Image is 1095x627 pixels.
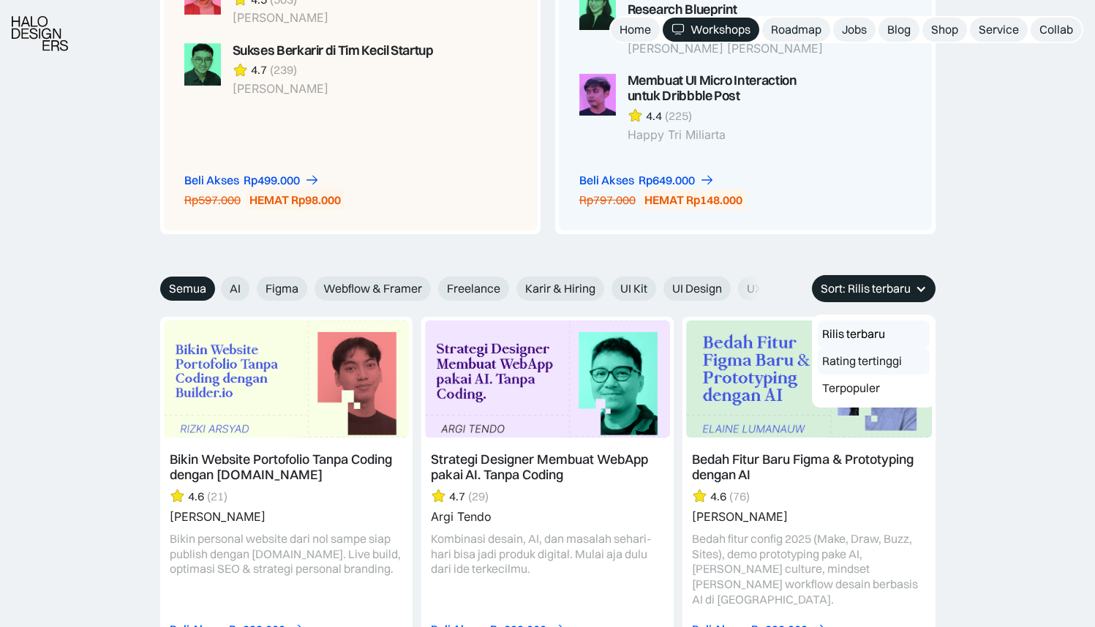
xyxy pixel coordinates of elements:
[620,281,647,296] span: UI Kit
[620,22,651,37] div: Home
[184,173,320,188] a: Beli AksesRp499.000
[818,375,930,402] a: Terpopuler
[691,22,750,37] div: Workshops
[447,281,500,296] span: Freelance
[812,275,936,302] div: Sort: Rilis terbaru
[842,22,867,37] div: Jobs
[184,43,436,97] a: Sukses Berkarir di Tim Kecil Startup4.7(239)[PERSON_NAME]
[878,18,919,42] a: Blog
[665,108,692,124] div: (225)
[646,108,662,124] div: 4.4
[251,62,267,78] div: 4.7
[233,82,434,96] div: [PERSON_NAME]
[628,73,831,104] div: Membuat UI Micro Interaction untuk Dribbble Post
[628,42,831,56] div: [PERSON_NAME] [PERSON_NAME]
[821,281,911,296] div: Sort: Rilis terbaru
[818,348,930,375] a: Rating tertinggi
[979,22,1019,37] div: Service
[169,281,206,296] span: Semua
[160,277,767,301] form: Email Form
[833,18,876,42] a: Jobs
[525,281,595,296] span: Karir & Hiring
[818,320,930,348] a: Rilis terbaru
[628,128,831,142] div: Happy Tri Miliarta
[323,281,422,296] span: Webflow & Framer
[887,22,911,37] div: Blog
[812,315,936,407] nav: Sort: Rilis terbaru
[233,11,368,25] div: [PERSON_NAME]
[244,173,300,188] div: Rp499.000
[639,173,695,188] div: Rp649.000
[922,18,967,42] a: Shop
[644,192,742,208] div: HEMAT Rp148.000
[579,73,831,142] a: Membuat UI Micro Interaction untuk Dribbble Post4.4(225)Happy Tri Miliarta
[611,18,660,42] a: Home
[1031,18,1082,42] a: Collab
[931,22,958,37] div: Shop
[184,173,239,188] div: Beli Akses
[184,192,241,208] div: Rp597.000
[970,18,1028,42] a: Service
[762,18,830,42] a: Roadmap
[233,43,434,59] div: Sukses Berkarir di Tim Kecil Startup
[1039,22,1073,37] div: Collab
[270,62,297,78] div: (239)
[230,281,241,296] span: AI
[249,192,341,208] div: HEMAT Rp98.000
[579,173,715,188] a: Beli AksesRp649.000
[266,281,298,296] span: Figma
[672,281,722,296] span: UI Design
[663,18,759,42] a: Workshops
[771,22,821,37] div: Roadmap
[579,192,636,208] div: Rp797.000
[579,173,634,188] div: Beli Akses
[747,281,801,296] span: UX Design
